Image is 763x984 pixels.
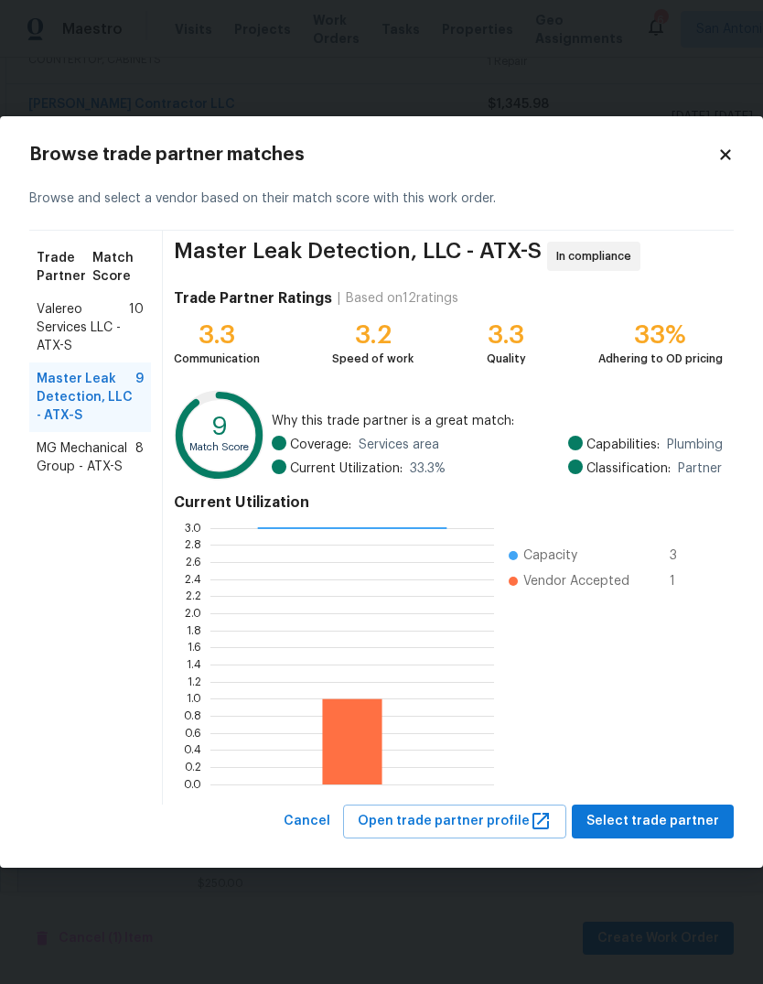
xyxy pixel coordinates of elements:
[186,557,201,568] text: 2.6
[174,326,260,344] div: 3.3
[37,300,129,355] span: Valereo Services LLC - ATX-S
[332,326,414,344] div: 3.2
[572,805,734,838] button: Select trade partner
[598,326,723,344] div: 33%
[37,439,135,476] span: MG Mechanical Group - ATX-S
[276,805,338,838] button: Cancel
[556,247,639,265] span: In compliance
[184,779,201,790] text: 0.0
[29,146,717,164] h2: Browse trade partner matches
[37,370,135,425] span: Master Leak Detection, LLC - ATX-S
[184,710,201,721] text: 0.8
[667,436,723,454] span: Plumbing
[185,539,201,550] text: 2.8
[290,460,403,478] span: Current Utilization:
[185,728,201,739] text: 0.6
[174,350,260,368] div: Communication
[189,442,249,452] text: Match Score
[586,460,671,478] span: Classification:
[487,326,526,344] div: 3.3
[174,493,723,512] h4: Current Utilization
[523,572,629,590] span: Vendor Accepted
[135,439,144,476] span: 8
[272,412,723,430] span: Why this trade partner is a great match:
[185,762,201,773] text: 0.2
[129,300,144,355] span: 10
[186,590,201,601] text: 2.2
[586,436,660,454] span: Capabilities:
[586,810,719,833] span: Select trade partner
[187,625,201,636] text: 1.8
[284,810,330,833] span: Cancel
[174,289,332,308] h4: Trade Partner Ratings
[185,574,201,585] text: 2.4
[188,642,201,653] text: 1.6
[670,546,699,565] span: 3
[187,693,201,704] text: 1.0
[332,350,414,368] div: Speed of work
[290,436,351,454] span: Coverage:
[187,659,201,670] text: 1.4
[92,249,144,286] span: Match Score
[185,523,201,534] text: 3.0
[358,810,552,833] span: Open trade partner profile
[185,608,201,619] text: 2.0
[359,436,439,454] span: Services area
[332,289,346,308] div: |
[174,242,542,271] span: Master Leak Detection, LLC - ATX-S
[184,744,201,755] text: 0.4
[523,546,577,565] span: Capacity
[135,370,144,425] span: 9
[343,805,566,838] button: Open trade partner profile
[29,168,734,231] div: Browse and select a vendor based on their match score with this work order.
[37,249,92,286] span: Trade Partner
[598,350,723,368] div: Adhering to OD pricing
[211,416,227,440] text: 9
[410,460,446,478] span: 33.3 %
[188,676,201,687] text: 1.2
[346,289,458,308] div: Based on 12 ratings
[670,572,699,590] span: 1
[487,350,526,368] div: Quality
[678,460,722,478] span: Partner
